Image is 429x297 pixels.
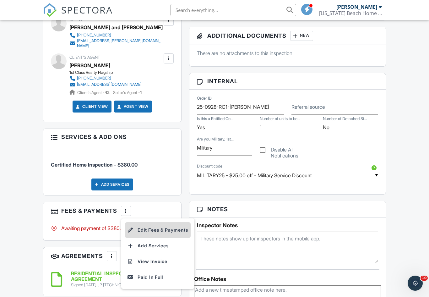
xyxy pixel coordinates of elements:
label: Referral source [291,103,325,110]
input: Number of Detached Structures? [323,120,378,135]
a: [PHONE_NUMBER] [69,32,162,38]
input: Is this a Ratified Contract? [197,120,252,135]
div: Awaiting payment of $380.00. [51,225,174,232]
label: Number of units to be inspected? [260,116,300,122]
span: Client's Agent [69,55,100,60]
a: [EMAIL_ADDRESS][PERSON_NAME][DOMAIN_NAME] [69,38,162,48]
span: Seller's Agent - [113,90,142,95]
a: RESIDENTIAL INSPECTION AGREEMENT Signed [DATE] (IP [TECHNICAL_ID]) [71,271,163,288]
strong: 42 [105,90,110,95]
span: Certified Home Inspection - $380.00 [51,162,138,168]
div: [PHONE_NUMBER] [77,76,111,81]
a: Agent View [116,103,149,110]
label: Are you Military, 1st-Responder or Law Enforcement? [197,136,234,142]
label: Order ID [197,96,212,101]
input: Number of units to be inspected? [260,120,315,135]
h3: Fees & Payments [43,202,181,220]
span: SPECTORA [61,3,113,16]
a: SPECTORA [43,8,113,22]
div: [EMAIL_ADDRESS][DOMAIN_NAME] [77,82,142,87]
div: [PERSON_NAME] and [PERSON_NAME] [69,23,163,32]
label: Disable All Notifications [260,147,315,155]
h3: Agreements [43,247,181,265]
span: 10 [421,276,428,281]
div: [EMAIL_ADDRESS][PERSON_NAME][DOMAIN_NAME] [77,38,162,48]
h3: Services & Add ons [43,129,181,145]
input: Are you Military, 1st-Responder or Law Enforcement? [197,140,252,156]
div: [PERSON_NAME] [336,4,377,10]
img: The Best Home Inspection Software - Spectora [43,3,57,17]
div: Signed [DATE] (IP [TECHNICAL_ID]) [71,283,163,288]
label: Discount code [197,163,222,169]
span: Client's Agent - [77,90,111,95]
p: There are no attachments to this inspection. [197,50,378,57]
a: [PHONE_NUMBER] [69,75,142,81]
h3: Notes [189,201,386,217]
a: Client View [75,103,108,110]
strong: 1 [140,90,142,95]
h6: RESIDENTIAL INSPECTION AGREEMENT [71,271,163,282]
div: Office Notes [194,276,381,282]
label: Number of Detached Structures? [323,116,367,122]
h5: Inspector Notes [197,222,378,228]
div: [PHONE_NUMBER] [77,33,111,38]
label: Is this a Ratified Contract? [197,116,233,122]
div: New [290,31,313,41]
a: [EMAIL_ADDRESS][DOMAIN_NAME] [69,81,142,88]
h3: Internal [189,73,386,90]
h3: Additional Documents [189,27,386,45]
a: [PERSON_NAME] [69,61,110,70]
iframe: Intercom live chat [408,276,423,291]
li: Service: Certified Home Inspection [51,150,174,173]
div: Add Services [91,179,133,190]
div: Virginia Beach Home Inspection [319,10,382,16]
input: Search everything... [171,4,296,16]
div: 1st Class Realty Flagship [69,70,147,75]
